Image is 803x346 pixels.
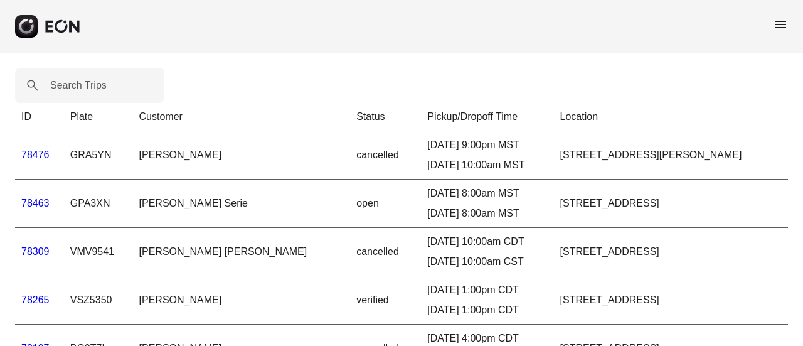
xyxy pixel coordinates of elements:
td: [PERSON_NAME] Serie [133,180,351,228]
td: [STREET_ADDRESS] [554,228,788,276]
td: GPA3XN [64,180,133,228]
th: Location [554,103,788,131]
th: Customer [133,103,351,131]
td: [PERSON_NAME] [133,276,351,325]
a: 78476 [21,149,50,160]
td: [STREET_ADDRESS][PERSON_NAME] [554,131,788,180]
td: [PERSON_NAME] [PERSON_NAME] [133,228,351,276]
th: Status [350,103,421,131]
div: [DATE] 10:00am MST [427,158,547,173]
a: 78309 [21,246,50,257]
td: verified [350,276,421,325]
th: ID [15,103,64,131]
div: [DATE] 10:00am CDT [427,234,547,249]
div: [DATE] 1:00pm CDT [427,283,547,298]
td: GRA5YN [64,131,133,180]
div: [DATE] 4:00pm CDT [427,331,547,346]
div: [DATE] 8:00am MST [427,186,547,201]
div: [DATE] 9:00pm MST [427,138,547,153]
label: Search Trips [50,78,107,93]
td: [PERSON_NAME] [133,131,351,180]
div: [DATE] 10:00am CST [427,254,547,269]
td: open [350,180,421,228]
td: cancelled [350,228,421,276]
td: [STREET_ADDRESS] [554,180,788,228]
td: cancelled [350,131,421,180]
th: Plate [64,103,133,131]
td: [STREET_ADDRESS] [554,276,788,325]
a: 78265 [21,295,50,305]
div: [DATE] 1:00pm CDT [427,303,547,318]
span: menu [773,17,788,32]
td: VSZ5350 [64,276,133,325]
td: VMV9541 [64,228,133,276]
div: [DATE] 8:00am MST [427,206,547,221]
a: 78463 [21,198,50,208]
th: Pickup/Dropoff Time [421,103,553,131]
